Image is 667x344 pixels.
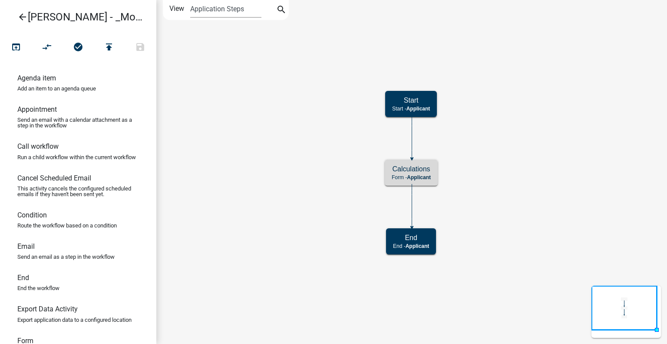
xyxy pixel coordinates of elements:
[392,106,430,112] p: Start -
[392,96,430,104] h5: Start
[17,305,78,313] h6: Export Data Activity
[17,242,35,250] h6: Email
[17,186,139,197] p: This activity cancels the configured scheduled emails if they haven't been sent yet.
[7,7,142,27] a: [PERSON_NAME] - _Module 3.3. Other formulas
[393,243,429,249] p: End -
[17,285,59,291] p: End the workflow
[93,38,125,57] button: Publish
[17,74,56,82] h6: Agenda item
[17,274,29,282] h6: End
[406,243,429,249] span: Applicant
[0,38,32,57] button: Test Workflow
[17,254,115,260] p: Send an email as a step in the workflow
[17,105,57,114] h6: Appointment
[11,42,21,54] i: open_in_browser
[17,12,28,24] i: arrow_back
[392,174,431,180] p: Form -
[407,174,431,180] span: Applicant
[393,234,429,242] h5: End
[73,42,83,54] i: check_circle
[104,42,114,54] i: publish
[17,317,132,323] p: Export application data to a configured location
[276,4,287,17] i: search
[17,86,96,91] p: Add an item to an agenda queue
[135,42,145,54] i: save
[17,211,47,219] h6: Condition
[125,38,156,57] button: Save
[17,142,59,150] h6: Call workflow
[406,106,430,112] span: Applicant
[392,165,431,173] h5: Calculations
[63,38,94,57] button: No problems
[17,174,91,182] h6: Cancel Scheduled Email
[17,223,117,228] p: Route the workflow based on a condition
[0,38,156,59] div: Workflow actions
[42,42,53,54] i: compare_arrows
[17,154,136,160] p: Run a child workflow within the current workflow
[31,38,63,57] button: Auto Layout
[17,117,139,128] p: Send an email with a calendar attachment as a step in the workflow
[274,3,288,17] button: search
